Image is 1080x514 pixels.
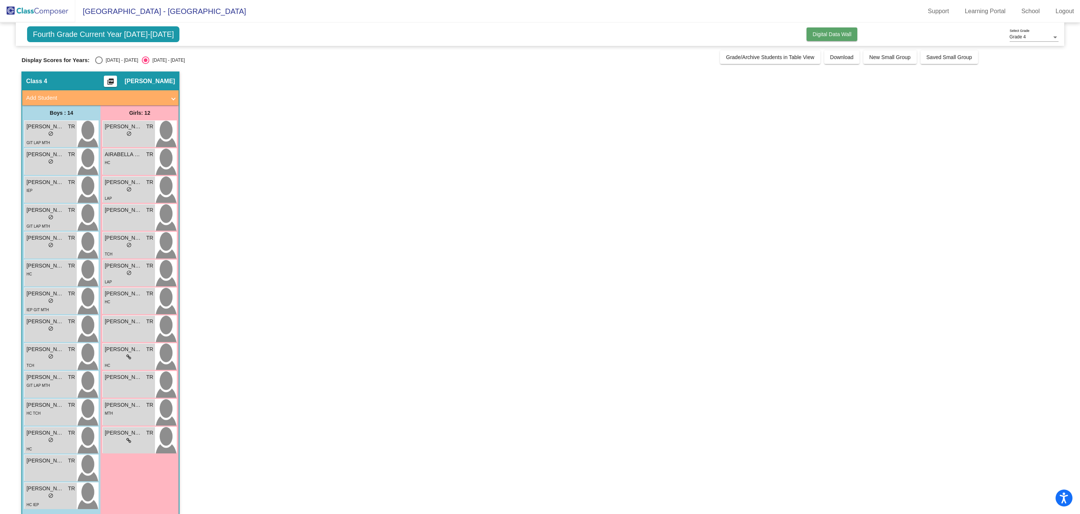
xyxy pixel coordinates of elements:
[68,151,75,158] span: TR
[68,234,75,242] span: TR
[126,187,132,192] span: do_not_disturb_alt
[807,27,857,41] button: Digital Data Wall
[26,290,64,298] span: [PERSON_NAME]
[26,151,64,158] span: [PERSON_NAME]
[105,161,110,165] span: HC
[146,345,153,353] span: TR
[726,54,814,60] span: Grade/Archive Students in Table View
[1015,5,1046,17] a: School
[48,437,53,443] span: do_not_disturb_alt
[75,5,246,17] span: [GEOGRAPHIC_DATA] - [GEOGRAPHIC_DATA]
[105,290,142,298] span: [PERSON_NAME]
[26,178,64,186] span: [PERSON_NAME]
[105,373,142,381] span: [PERSON_NAME]
[146,123,153,131] span: TR
[68,290,75,298] span: TR
[22,90,179,105] mat-expansion-panel-header: Add Student
[146,401,153,409] span: TR
[26,318,64,325] span: [PERSON_NAME]
[26,141,50,145] span: GIT LAP MTH
[26,234,64,242] span: [PERSON_NAME]
[48,354,53,359] span: do_not_disturb_alt
[921,50,978,64] button: Saved Small Group
[48,159,53,164] span: do_not_disturb_alt
[105,262,142,270] span: [PERSON_NAME]
[146,373,153,381] span: TR
[105,123,142,131] span: [PERSON_NAME]
[105,300,110,304] span: HC
[126,270,132,275] span: do_not_disturb_alt
[68,318,75,325] span: TR
[26,457,64,465] span: [PERSON_NAME]
[105,234,142,242] span: [PERSON_NAME]
[26,411,41,415] span: HC TCH
[68,123,75,131] span: TR
[720,50,820,64] button: Grade/Archive Students in Table View
[959,5,1012,17] a: Learning Portal
[863,50,917,64] button: New Small Group
[48,131,53,136] span: do_not_disturb_alt
[21,57,90,64] span: Display Scores for Years:
[146,290,153,298] span: TR
[68,429,75,437] span: TR
[1050,5,1080,17] a: Logout
[146,429,153,437] span: TR
[105,401,142,409] span: [PERSON_NAME]
[105,363,110,368] span: HC
[26,189,32,193] span: IEP
[126,131,132,136] span: do_not_disturb_alt
[26,272,32,276] span: HC
[125,78,175,85] span: [PERSON_NAME]
[105,196,112,201] span: LAP
[68,457,75,465] span: TR
[68,401,75,409] span: TR
[824,50,860,64] button: Download
[48,326,53,331] span: do_not_disturb_alt
[105,280,112,284] span: LAP
[26,503,39,507] span: HC IEP
[26,308,49,312] span: IEP GIT MTH
[27,26,179,42] span: Fourth Grade Current Year [DATE]-[DATE]
[48,493,53,498] span: do_not_disturb_alt
[105,252,112,256] span: TCH
[22,105,100,120] div: Boys : 14
[48,242,53,248] span: do_not_disturb_alt
[105,178,142,186] span: [PERSON_NAME]
[106,78,115,88] mat-icon: picture_as_pdf
[26,262,64,270] span: [PERSON_NAME]
[104,76,117,87] button: Print Students Details
[869,54,911,60] span: New Small Group
[26,363,34,368] span: TCH
[26,78,47,85] span: Class 4
[146,151,153,158] span: TR
[48,214,53,220] span: do_not_disturb_alt
[26,401,64,409] span: [PERSON_NAME]
[26,94,166,102] mat-panel-title: Add Student
[26,485,64,493] span: [PERSON_NAME]
[68,262,75,270] span: TR
[146,206,153,214] span: TR
[830,54,854,60] span: Download
[922,5,955,17] a: Support
[1010,34,1026,40] span: Grade 4
[26,123,64,131] span: [PERSON_NAME]
[26,447,32,451] span: HC
[146,262,153,270] span: TR
[68,345,75,353] span: TR
[26,206,64,214] span: [PERSON_NAME] [PERSON_NAME]
[105,345,142,353] span: [PERSON_NAME]
[68,206,75,214] span: TR
[105,411,113,415] span: MTH
[146,234,153,242] span: TR
[26,383,50,388] span: GIT LAP MTH
[105,318,142,325] span: [PERSON_NAME]
[146,178,153,186] span: TR
[26,345,64,353] span: [PERSON_NAME]
[48,298,53,303] span: do_not_disturb_alt
[126,242,132,248] span: do_not_disturb_alt
[26,373,64,381] span: [PERSON_NAME]
[103,57,138,64] div: [DATE] - [DATE]
[813,31,851,37] span: Digital Data Wall
[26,224,50,228] span: GIT LAP MTH
[146,318,153,325] span: TR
